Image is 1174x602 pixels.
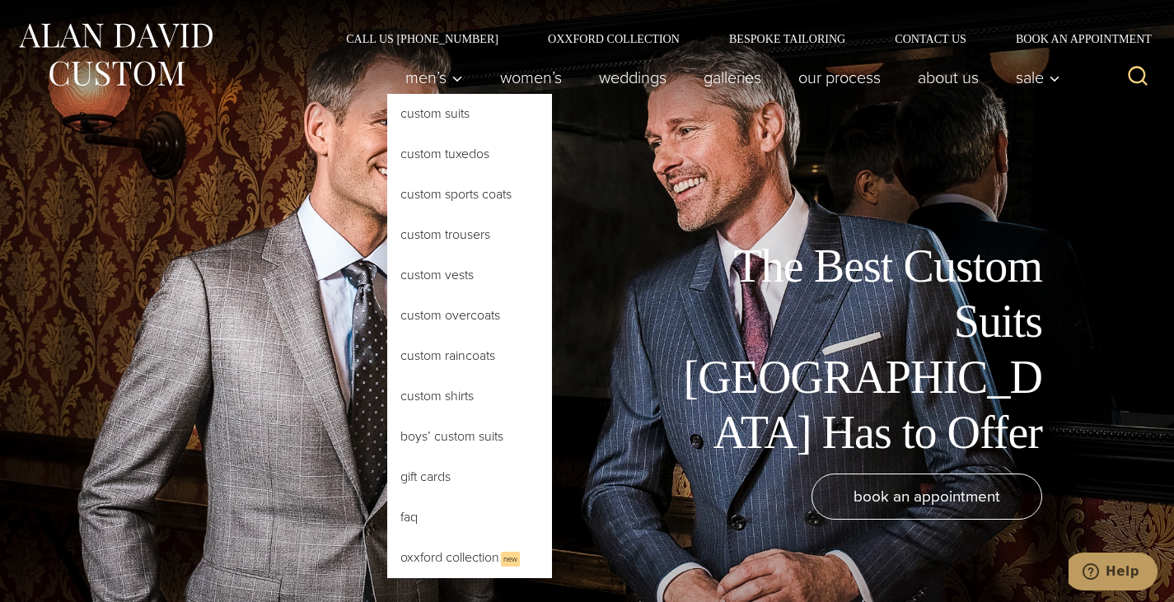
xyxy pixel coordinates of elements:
[387,134,552,174] a: Custom Tuxedos
[387,94,552,133] a: Custom Suits
[482,61,581,94] a: Women’s
[387,457,552,497] a: Gift Cards
[523,33,704,44] a: Oxxford Collection
[991,33,1158,44] a: Book an Appointment
[581,61,685,94] a: weddings
[387,215,552,254] a: Custom Trousers
[387,296,552,335] a: Custom Overcoats
[387,376,552,416] a: Custom Shirts
[387,61,482,94] button: Men’s sub menu toggle
[387,417,552,456] a: Boys’ Custom Suits
[1069,553,1158,594] iframe: Opens a widget where you can chat to one of our agents
[16,18,214,91] img: Alan David Custom
[501,552,520,567] span: New
[685,61,780,94] a: Galleries
[870,33,991,44] a: Contact Us
[387,175,552,214] a: Custom Sports Coats
[1118,58,1158,97] button: View Search Form
[387,336,552,376] a: Custom Raincoats
[900,61,998,94] a: About Us
[671,239,1042,460] h1: The Best Custom Suits [GEOGRAPHIC_DATA] Has to Offer
[321,33,523,44] a: Call Us [PHONE_NUMBER]
[387,61,1069,94] nav: Primary Navigation
[998,61,1069,94] button: Sale sub menu toggle
[321,33,1158,44] nav: Secondary Navigation
[387,538,552,578] a: Oxxford CollectionNew
[854,484,1000,508] span: book an appointment
[704,33,870,44] a: Bespoke Tailoring
[812,474,1042,520] a: book an appointment
[387,255,552,295] a: Custom Vests
[387,497,552,537] a: FAQ
[780,61,900,94] a: Our Process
